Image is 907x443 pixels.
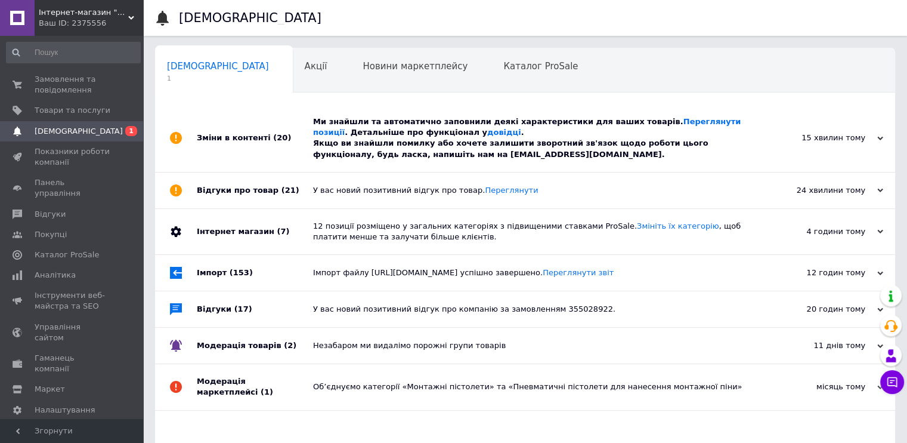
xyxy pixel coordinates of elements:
[273,133,291,142] span: (20)
[284,341,296,350] span: (2)
[35,250,99,260] span: Каталог ProSale
[6,42,141,63] input: Пошук
[35,290,110,312] span: Інструменти веб-майстра та SEO
[764,382,883,392] div: місяць тому
[880,370,904,394] button: Чат з покупцем
[313,221,764,242] div: 12 позиції розміщено у загальних категоріях з підвищеними ставками ProSale. , щоб платити менше т...
[197,209,313,254] div: Інтернет магазин
[39,18,143,29] div: Ваш ID: 2375556
[234,304,252,313] span: (17)
[35,405,95,416] span: Налаштування
[197,364,313,410] div: Модерація маркетплейсі
[125,126,137,136] span: 1
[35,177,110,199] span: Панель управління
[197,328,313,364] div: Модерація товарів
[281,186,299,195] span: (21)
[764,226,883,237] div: 4 години тому
[197,255,313,291] div: Імпорт
[179,11,321,25] h1: [DEMOGRAPHIC_DATA]
[261,387,273,396] span: (1)
[277,227,289,236] span: (7)
[485,186,538,195] a: Переглянути
[764,340,883,351] div: 11 днів тому
[35,126,123,137] span: [DEMOGRAPHIC_DATA]
[764,267,883,278] div: 12 годин тому
[363,61,468,72] span: Новини маркетплейсу
[313,116,764,160] div: Ми знайшли та автоматично заповнили деякі характеристики для ваших товарів. . Детальніше про функ...
[764,304,883,315] div: 20 годин тому
[313,185,764,196] div: У вас новий позитивний відгук про товар.
[230,268,253,277] span: (153)
[35,105,110,116] span: Товари та послуги
[543,268,614,277] a: Переглянути звіт
[197,291,313,327] div: Відгуки
[764,133,883,143] div: 15 хвилин тому
[35,353,110,374] span: Гаманець компанії
[197,104,313,172] div: Зміни в контенті
[313,382,764,392] div: Об’єднуємо категорії «Монтажні пістолети» та «Пневматичні пістолети для нанесення монтажної піни»
[305,61,327,72] span: Акції
[39,7,128,18] span: Інтернет-магазин "Роботяга"
[35,146,110,168] span: Показники роботи компанії
[313,267,764,278] div: Імпорт файлу [URL][DOMAIN_NAME] успішно завершено.
[313,304,764,315] div: У вас новий позитивний відгук про компанію за замовленням 355028922.
[313,340,764,351] div: Незабаром ми видалімо порожні групи товарів
[35,229,67,240] span: Покупці
[35,322,110,343] span: Управління сайтом
[637,221,719,230] a: Змініть їх категорію
[764,185,883,196] div: 24 хвилини тому
[197,173,313,208] div: Відгуки про товар
[167,61,269,72] span: [DEMOGRAPHIC_DATA]
[167,74,269,83] span: 1
[35,209,66,220] span: Відгуки
[35,270,76,281] span: Аналітика
[487,128,521,137] a: довідці
[35,384,65,395] span: Маркет
[503,61,578,72] span: Каталог ProSale
[35,74,110,96] span: Замовлення та повідомлення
